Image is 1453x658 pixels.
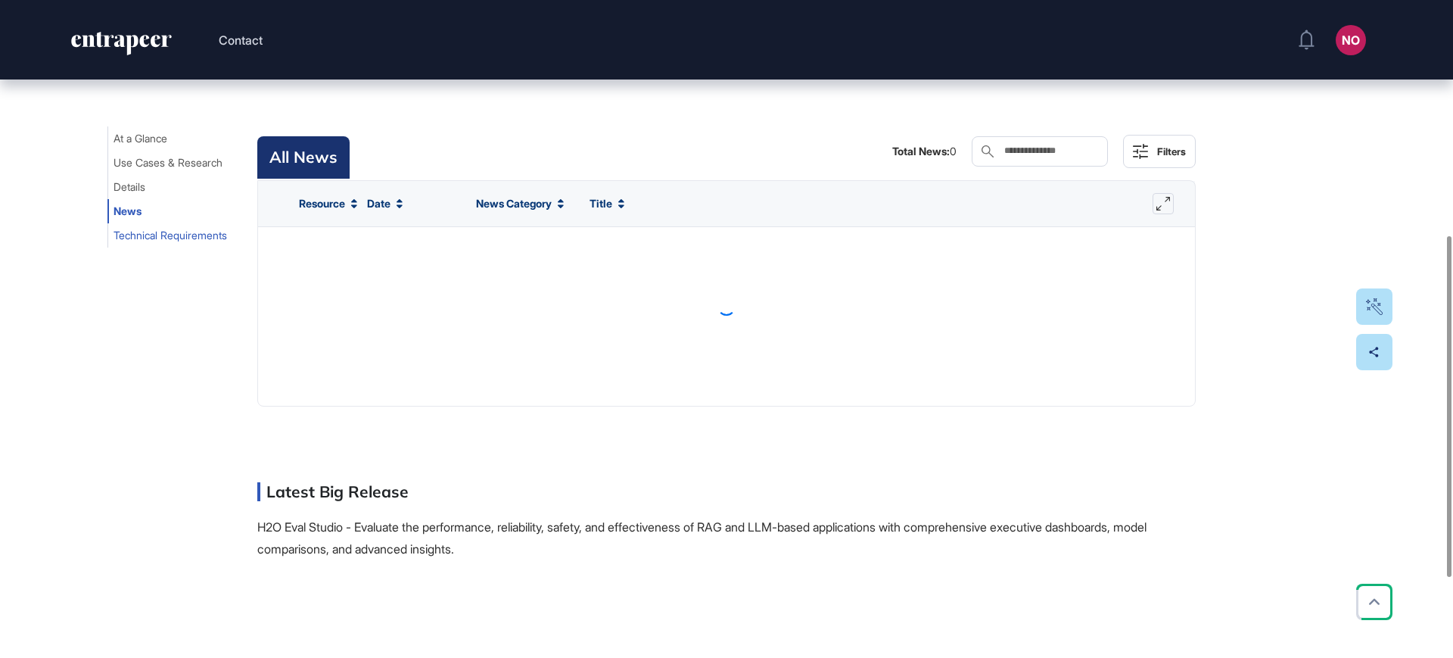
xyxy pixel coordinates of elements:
h2: Latest Big Release [266,482,409,501]
span: H2O Eval Studio - Evaluate the performance, reliability, safety, and effectiveness of RAG and LLM... [257,519,1147,557]
button: NO [1336,25,1366,55]
span: At a Glance [114,133,167,145]
button: Use Cases & Research [107,151,229,175]
span: Date [367,198,390,210]
span: Title [590,198,612,210]
span: News [114,205,142,217]
span: 0 [950,145,957,157]
span: News Category [476,198,552,210]
button: Filters [1123,135,1196,168]
button: Contact [219,30,263,50]
button: Expand list [1153,193,1174,214]
span: All News [269,145,338,170]
a: entrapeer-logo [70,32,173,61]
button: Technical Requirements [107,223,233,248]
span: Technical Requirements [114,229,227,242]
button: News [107,199,148,223]
b: Total News: [892,145,950,157]
span: Use Cases & Research [114,157,222,169]
span: Resource [299,198,345,210]
button: At a Glance [107,126,173,151]
div: Filters [1157,145,1186,157]
span: Details [114,181,145,193]
button: Details [107,175,151,199]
